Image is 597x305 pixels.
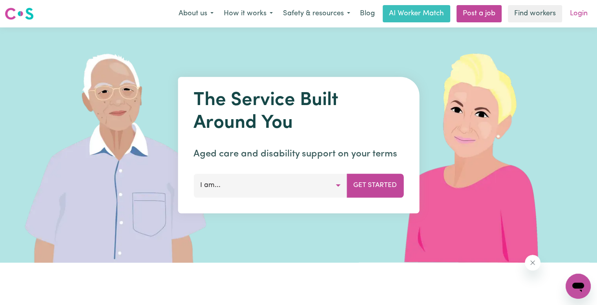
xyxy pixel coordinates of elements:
[194,147,403,161] p: Aged care and disability support on your terms
[5,5,47,12] span: Need any help?
[194,174,347,197] button: I am...
[383,5,450,22] a: AI Worker Match
[173,5,219,22] button: About us
[278,5,355,22] button: Safety & resources
[347,174,403,197] button: Get Started
[456,5,502,22] a: Post a job
[566,274,591,299] iframe: Button to launch messaging window
[508,5,562,22] a: Find workers
[525,255,540,271] iframe: Close message
[5,7,34,21] img: Careseekers logo
[5,5,34,23] a: Careseekers logo
[355,5,380,22] a: Blog
[565,5,592,22] a: Login
[219,5,278,22] button: How it works
[194,89,403,134] h1: The Service Built Around You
